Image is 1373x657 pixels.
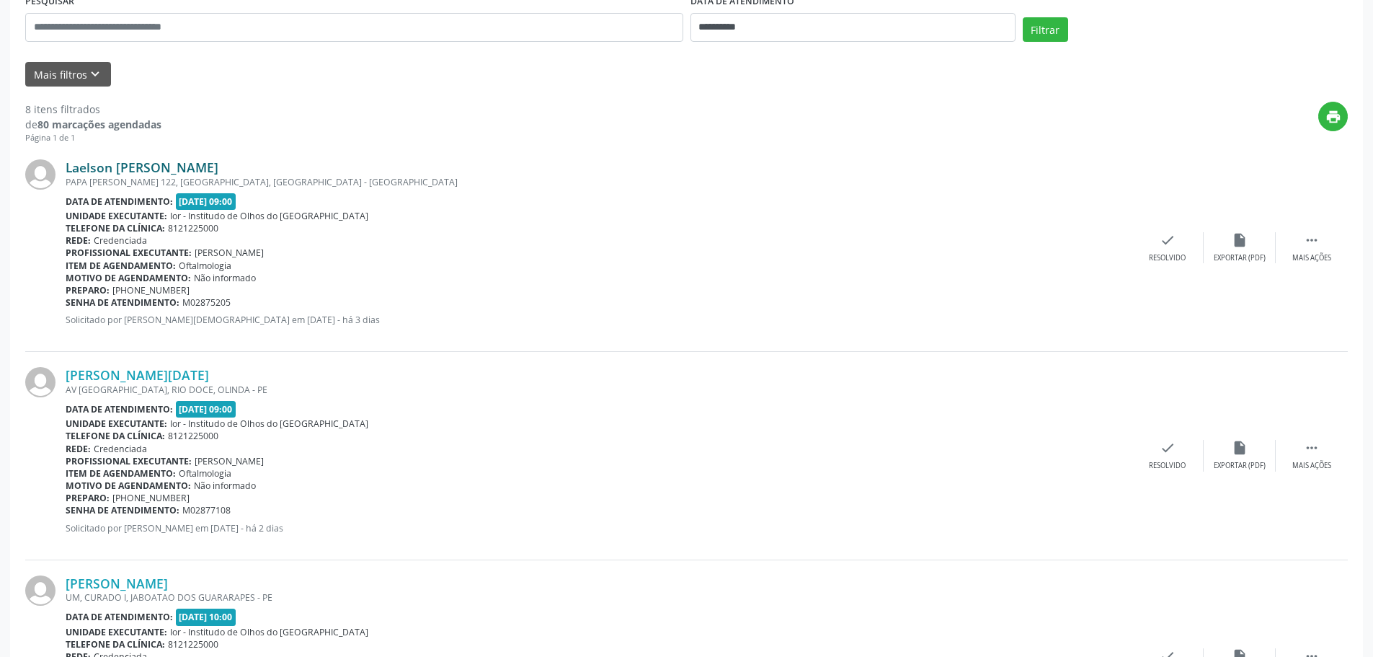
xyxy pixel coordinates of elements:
[25,102,161,117] div: 8 itens filtrados
[25,117,161,132] div: de
[182,296,231,309] span: M02875205
[66,638,165,651] b: Telefone da clínica:
[195,455,264,467] span: [PERSON_NAME]
[1160,440,1176,456] i: check
[112,492,190,504] span: [PHONE_NUMBER]
[1214,461,1266,471] div: Exportar (PDF)
[1304,440,1320,456] i: 
[170,418,368,430] span: Ior - Institudo de Olhos do [GEOGRAPHIC_DATA]
[168,222,218,234] span: 8121225000
[66,443,91,455] b: Rede:
[1318,102,1348,131] button: print
[195,247,264,259] span: [PERSON_NAME]
[1232,440,1248,456] i: insert_drive_file
[66,260,176,272] b: Item de agendamento:
[179,467,231,480] span: Oftalmologia
[168,638,218,651] span: 8121225000
[1292,461,1331,471] div: Mais ações
[66,222,165,234] b: Telefone da clínica:
[66,611,173,623] b: Data de atendimento:
[25,159,55,190] img: img
[112,284,190,296] span: [PHONE_NUMBER]
[66,492,110,504] b: Preparo:
[66,430,165,442] b: Telefone da clínica:
[66,176,1132,188] div: PAPA [PERSON_NAME] 122, [GEOGRAPHIC_DATA], [GEOGRAPHIC_DATA] - [GEOGRAPHIC_DATA]
[179,260,231,272] span: Oftalmologia
[66,195,173,208] b: Data de atendimento:
[66,467,176,480] b: Item de agendamento:
[168,430,218,442] span: 8121225000
[176,193,236,210] span: [DATE] 09:00
[66,210,167,222] b: Unidade executante:
[1023,17,1068,42] button: Filtrar
[170,210,368,222] span: Ior - Institudo de Olhos do [GEOGRAPHIC_DATA]
[1304,232,1320,248] i: 
[66,234,91,247] b: Rede:
[1160,232,1176,248] i: check
[66,403,173,415] b: Data de atendimento:
[66,284,110,296] b: Preparo:
[66,367,209,383] a: [PERSON_NAME][DATE]
[66,591,1132,604] div: UM, CURADO I, JABOATAO DOS GUARARAPES - PE
[176,401,236,418] span: [DATE] 09:00
[66,626,167,638] b: Unidade executante:
[66,576,168,591] a: [PERSON_NAME]
[1214,253,1266,263] div: Exportar (PDF)
[1149,461,1186,471] div: Resolvido
[66,159,218,175] a: Laelson [PERSON_NAME]
[94,443,147,455] span: Credenciada
[170,626,368,638] span: Ior - Institudo de Olhos do [GEOGRAPHIC_DATA]
[25,367,55,397] img: img
[87,66,103,82] i: keyboard_arrow_down
[1149,253,1186,263] div: Resolvido
[94,234,147,247] span: Credenciada
[66,480,191,492] b: Motivo de agendamento:
[37,118,161,131] strong: 80 marcações agendadas
[66,455,192,467] b: Profissional executante:
[176,609,236,625] span: [DATE] 10:00
[194,272,256,284] span: Não informado
[66,522,1132,534] p: Solicitado por [PERSON_NAME] em [DATE] - há 2 dias
[1325,109,1341,125] i: print
[1292,253,1331,263] div: Mais ações
[66,384,1132,396] div: AV [GEOGRAPHIC_DATA], RIO DOCE, OLINDA - PE
[66,418,167,430] b: Unidade executante:
[194,480,256,492] span: Não informado
[182,504,231,516] span: M02877108
[25,62,111,87] button: Mais filtroskeyboard_arrow_down
[66,272,191,284] b: Motivo de agendamento:
[25,576,55,606] img: img
[1232,232,1248,248] i: insert_drive_file
[66,504,179,516] b: Senha de atendimento:
[66,247,192,259] b: Profissional executante:
[66,314,1132,326] p: Solicitado por [PERSON_NAME][DEMOGRAPHIC_DATA] em [DATE] - há 3 dias
[25,132,161,144] div: Página 1 de 1
[66,296,179,309] b: Senha de atendimento:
